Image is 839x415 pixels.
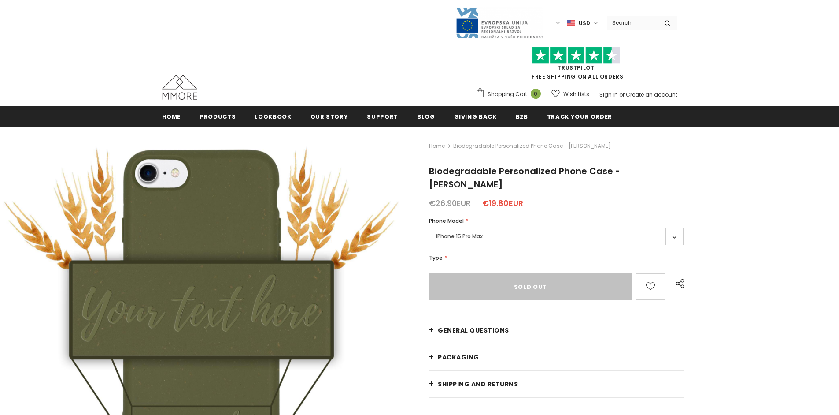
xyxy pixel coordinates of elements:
[475,51,677,80] span: FREE SHIPPING ON ALL ORDERS
[454,112,497,121] span: Giving back
[532,47,620,64] img: Trust Pilot Stars
[417,106,435,126] a: Blog
[438,353,479,362] span: PACKAGING
[429,317,684,344] a: General Questions
[367,112,398,121] span: support
[579,19,590,28] span: USD
[200,112,236,121] span: Products
[547,112,612,121] span: Track your order
[547,106,612,126] a: Track your order
[453,141,611,151] span: Biodegradable Personalized Phone Case - [PERSON_NAME]
[599,91,618,98] a: Sign In
[482,198,523,209] span: €19.80EUR
[429,198,471,209] span: €26.90EUR
[417,112,435,121] span: Blog
[255,112,291,121] span: Lookbook
[531,89,541,99] span: 0
[162,75,197,100] img: MMORE Cases
[162,106,181,126] a: Home
[475,88,545,101] a: Shopping Cart 0
[429,273,632,300] input: Sold Out
[429,217,464,224] span: Phone Model
[626,91,677,98] a: Create an account
[310,112,348,121] span: Our Story
[438,380,518,389] span: Shipping and returns
[516,106,528,126] a: B2B
[429,228,684,245] label: iPhone 15 Pro Max
[607,16,658,29] input: Search Site
[367,106,398,126] a: support
[488,90,527,99] span: Shopping Cart
[429,344,684,370] a: PACKAGING
[567,19,575,27] img: USD
[429,165,620,191] span: Biodegradable Personalized Phone Case - [PERSON_NAME]
[429,141,445,151] a: Home
[429,254,443,262] span: Type
[438,326,509,335] span: General Questions
[516,112,528,121] span: B2B
[454,106,497,126] a: Giving back
[200,106,236,126] a: Products
[563,90,589,99] span: Wish Lists
[255,106,291,126] a: Lookbook
[455,19,543,26] a: Javni Razpis
[455,7,543,39] img: Javni Razpis
[429,371,684,397] a: Shipping and returns
[558,64,595,71] a: Trustpilot
[551,86,589,102] a: Wish Lists
[162,112,181,121] span: Home
[619,91,625,98] span: or
[310,106,348,126] a: Our Story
